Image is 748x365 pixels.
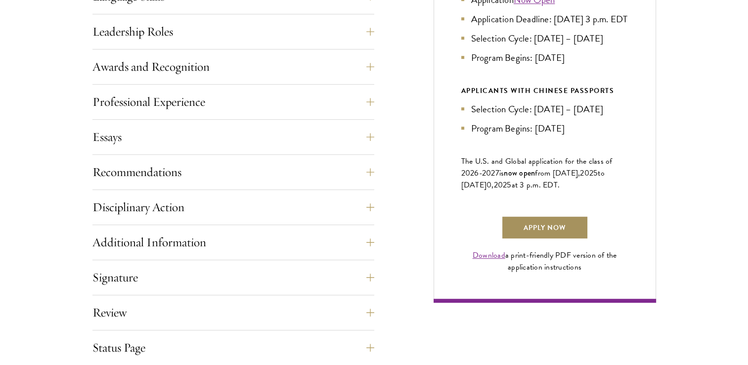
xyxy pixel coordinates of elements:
a: Download [473,249,505,261]
button: Disciplinary Action [92,195,374,219]
button: Recommendations [92,160,374,184]
button: Additional Information [92,230,374,254]
span: 202 [494,179,507,191]
span: to [DATE] [461,167,605,191]
span: is [499,167,504,179]
button: Leadership Roles [92,20,374,44]
span: 5 [593,167,598,179]
span: 6 [474,167,479,179]
span: 202 [580,167,593,179]
li: Selection Cycle: [DATE] – [DATE] [461,31,628,46]
button: Awards and Recognition [92,55,374,79]
span: 5 [507,179,511,191]
span: The U.S. and Global application for the class of 202 [461,155,613,179]
li: Application Deadline: [DATE] 3 p.m. EDT [461,12,628,26]
span: , [491,179,493,191]
span: -202 [479,167,495,179]
div: a print-friendly PDF version of the application instructions [461,249,628,273]
span: at 3 p.m. EDT. [512,179,560,191]
button: Signature [92,266,374,289]
li: Program Begins: [DATE] [461,50,628,65]
span: now open [504,167,535,179]
button: Essays [92,125,374,149]
span: 0 [486,179,491,191]
button: Status Page [92,336,374,360]
span: 7 [495,167,499,179]
span: from [DATE], [535,167,580,179]
button: Professional Experience [92,90,374,114]
li: Selection Cycle: [DATE] – [DATE] [461,102,628,116]
button: Review [92,301,374,324]
a: Apply Now [501,216,588,239]
li: Program Begins: [DATE] [461,121,628,136]
div: APPLICANTS WITH CHINESE PASSPORTS [461,85,628,97]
